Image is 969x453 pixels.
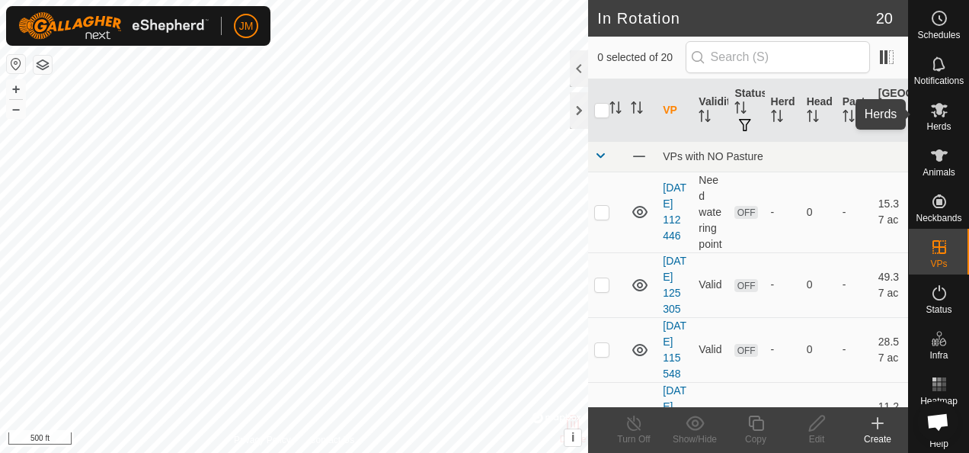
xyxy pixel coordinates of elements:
td: 0 [801,382,836,447]
td: Valid [692,252,728,317]
div: Show/Hide [664,432,725,446]
button: Reset Map [7,55,25,73]
span: JM [239,18,254,34]
td: - [836,252,872,317]
div: - [771,204,795,220]
a: [DATE] 112446 [663,182,686,242]
span: 20 [876,7,893,30]
a: Contact Us [309,433,354,447]
td: Valid [692,317,728,382]
p-sorticon: Activate to sort [609,104,622,116]
th: VP [657,79,692,142]
span: i [571,431,574,444]
p-sorticon: Activate to sort [771,112,783,124]
div: - [771,342,795,358]
span: Status [926,305,951,314]
span: Notifications [914,76,964,85]
td: 28.57 ac [872,317,908,382]
a: [DATE] 115548 [663,320,686,380]
p-sorticon: Activate to sort [699,112,711,124]
td: - [836,382,872,447]
button: + [7,80,25,98]
a: [DATE] 125305 [663,255,686,315]
div: Edit [786,432,847,446]
div: - [771,277,795,293]
span: Neckbands [916,214,961,223]
span: VPs [930,259,947,268]
span: Infra [929,351,948,360]
th: Head [801,79,836,142]
td: 11.29 ac [872,382,908,447]
button: – [7,100,25,118]
th: Pasture [836,79,872,142]
td: 0 [801,317,836,382]
span: Help [929,439,948,448]
span: OFF [734,344,757,357]
button: i [564,429,581,446]
th: Herd [765,79,801,142]
span: Heatmap [920,397,958,406]
td: - [836,172,872,252]
p-sorticon: Activate to sort [734,104,747,116]
th: [GEOGRAPHIC_DATA] Area [872,79,908,142]
td: 15.37 ac [872,172,908,252]
p-sorticon: Activate to sort [878,120,891,132]
img: Gallagher Logo [18,12,209,40]
span: OFF [734,279,757,292]
input: Search (S) [686,41,870,73]
h2: In Rotation [597,9,876,27]
span: Animals [923,168,955,177]
a: Privacy Policy [234,433,291,447]
td: Need watering point [692,172,728,252]
div: Open chat [917,401,958,442]
div: VPs with NO Pasture [663,150,902,162]
button: Map Layers [34,56,52,74]
a: [DATE] 231644 [663,384,686,445]
div: Copy [725,432,786,446]
p-sorticon: Activate to sort [807,112,819,124]
div: Turn Off [603,432,664,446]
td: 0 [801,172,836,252]
p-sorticon: Activate to sort [843,112,855,124]
td: - [836,317,872,382]
span: 0 selected of 20 [597,50,685,66]
p-sorticon: Activate to sort [631,104,643,116]
td: 49.37 ac [872,252,908,317]
span: Schedules [917,31,960,40]
th: Validity [692,79,728,142]
th: Status [728,79,764,142]
div: Create [847,432,908,446]
span: OFF [734,206,757,219]
td: Valid [692,382,728,447]
span: Herds [926,122,951,131]
td: 0 [801,252,836,317]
